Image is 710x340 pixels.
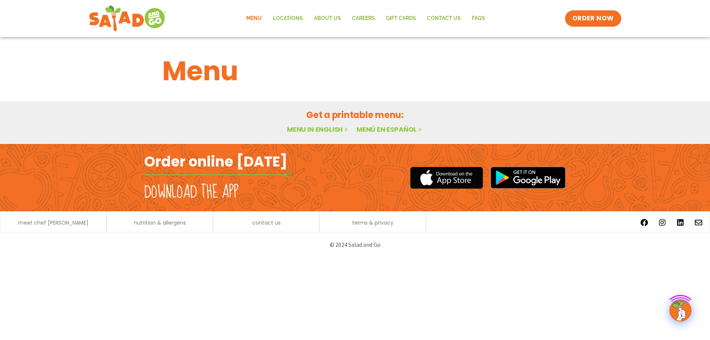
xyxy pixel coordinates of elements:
a: contact us [252,220,281,225]
a: GIFT CARDS [381,10,422,27]
nav: Menu [241,10,491,27]
a: Menu [241,10,267,27]
a: ORDER NOW [565,10,621,27]
img: google_play [490,166,566,189]
a: Locations [267,10,308,27]
a: Contact Us [422,10,466,27]
p: © 2024 Salad and Go [148,240,562,250]
img: fork [144,173,292,177]
a: terms & privacy [352,220,393,225]
h1: Menu [162,51,548,91]
a: meet chef [PERSON_NAME] [18,220,88,225]
img: new-SAG-logo-768×292 [89,4,167,33]
a: Menú en español [356,125,423,134]
h2: Download the app [144,182,239,203]
span: ORDER NOW [572,14,614,23]
a: Careers [346,10,381,27]
h2: Order online [DATE] [144,152,287,171]
img: appstore [410,166,483,190]
a: nutrition & allergens [134,220,186,225]
a: About Us [308,10,346,27]
a: FAQs [466,10,491,27]
a: Menu in English [287,125,349,134]
h2: Get a printable menu: [162,108,548,121]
